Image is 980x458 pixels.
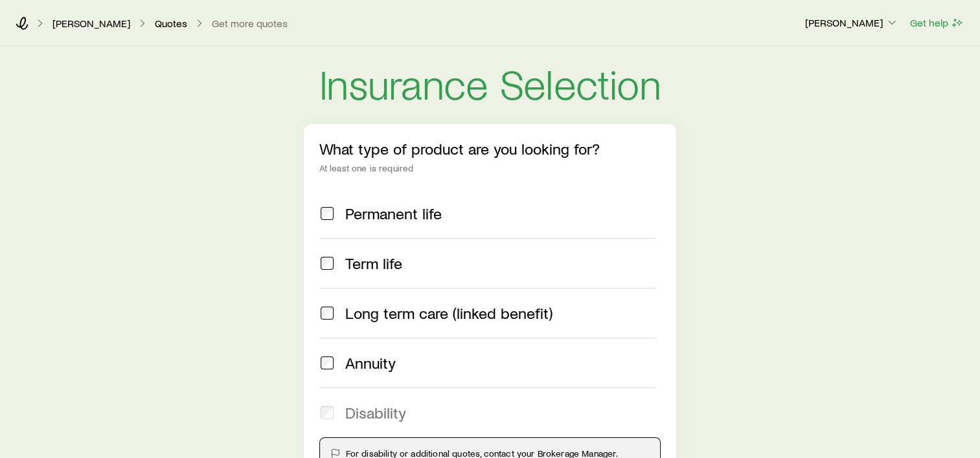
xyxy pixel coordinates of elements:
[52,17,131,30] a: [PERSON_NAME]
[345,254,402,272] span: Term life
[804,16,899,31] button: [PERSON_NAME]
[319,163,661,173] div: At least one is required
[805,16,898,29] p: [PERSON_NAME]
[321,406,334,419] input: Disability
[211,17,288,30] button: Get more quotes
[319,140,661,158] p: What type of product are you looking for?
[319,62,661,104] h1: Insurance Selection
[321,356,334,369] input: Annuity
[321,257,334,270] input: Term life
[154,17,188,30] a: Quotes
[321,207,334,220] input: Permanent life
[345,304,553,322] span: Long term care (linked benefit)
[909,16,964,30] button: Get help
[321,307,334,320] input: Long term care (linked benefit)
[345,404,406,422] span: Disability
[345,354,396,372] span: Annuity
[345,204,442,223] span: Permanent life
